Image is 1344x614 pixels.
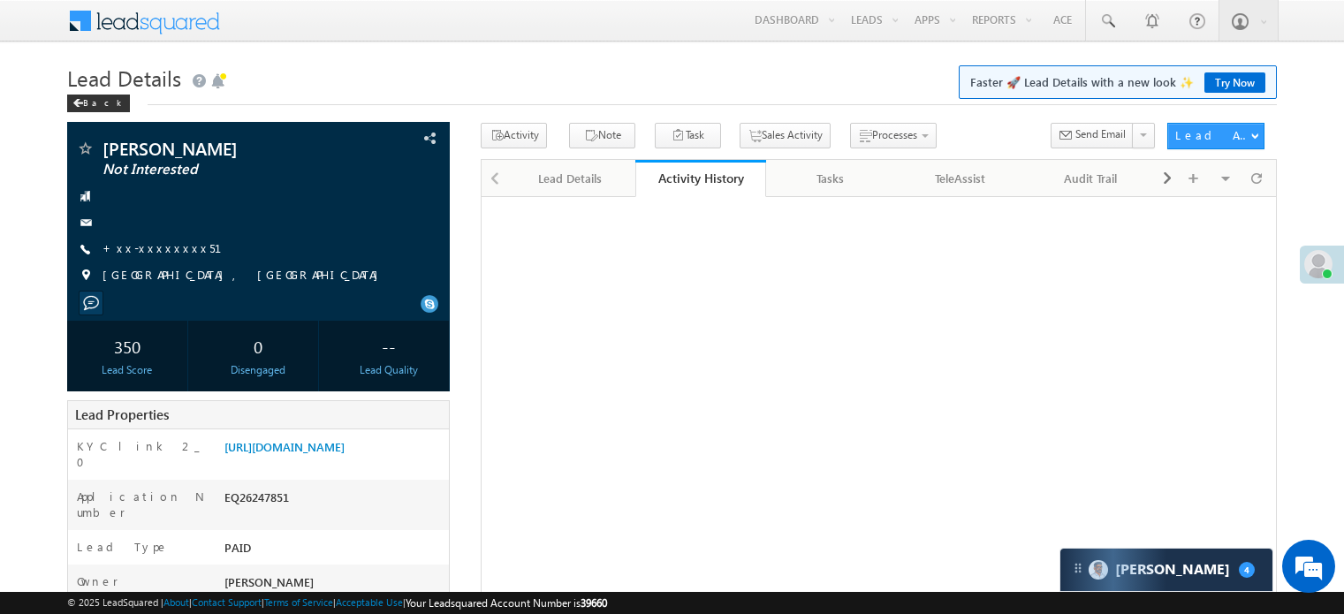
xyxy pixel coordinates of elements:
[910,168,1010,189] div: TeleAssist
[740,123,831,148] button: Sales Activity
[655,123,721,148] button: Task
[77,573,118,589] label: Owner
[202,330,314,362] div: 0
[72,362,183,378] div: Lead Score
[336,596,403,608] a: Acceptable Use
[1071,561,1085,575] img: carter-drag
[75,406,169,423] span: Lead Properties
[780,168,880,189] div: Tasks
[649,170,752,186] div: Activity History
[103,161,339,178] span: Not Interested
[1175,127,1250,143] div: Lead Actions
[103,267,387,284] span: [GEOGRAPHIC_DATA], [GEOGRAPHIC_DATA]
[872,128,917,141] span: Processes
[103,140,339,157] span: [PERSON_NAME]
[163,596,189,608] a: About
[1167,123,1264,149] button: Lead Actions
[224,439,345,454] a: [URL][DOMAIN_NAME]
[569,123,635,148] button: Note
[896,160,1026,197] a: TeleAssist
[635,160,765,197] a: Activity History
[264,596,333,608] a: Terms of Service
[220,489,449,513] div: EQ26247851
[333,330,444,362] div: --
[1041,168,1141,189] div: Audit Trail
[67,595,607,611] span: © 2025 LeadSquared | | | | |
[103,240,243,255] a: +xx-xxxxxxxx51
[67,94,139,109] a: Back
[1239,562,1255,578] span: 4
[766,160,896,197] a: Tasks
[481,123,547,148] button: Activity
[77,438,206,470] label: KYC link 2_0
[67,64,181,92] span: Lead Details
[333,362,444,378] div: Lead Quality
[505,160,635,197] a: Lead Details
[72,330,183,362] div: 350
[67,95,130,112] div: Back
[1075,126,1126,142] span: Send Email
[581,596,607,610] span: 39660
[77,539,169,555] label: Lead Type
[406,596,607,610] span: Your Leadsquared Account Number is
[77,489,206,520] label: Application Number
[202,362,314,378] div: Disengaged
[970,73,1265,91] span: Faster 🚀 Lead Details with a new look ✨
[220,539,449,564] div: PAID
[1051,123,1134,148] button: Send Email
[224,574,314,589] span: [PERSON_NAME]
[520,168,619,189] div: Lead Details
[1204,72,1265,93] a: Try Now
[192,596,262,608] a: Contact Support
[1027,160,1157,197] a: Audit Trail
[850,123,937,148] button: Processes
[1059,548,1273,592] div: carter-dragCarter[PERSON_NAME]4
